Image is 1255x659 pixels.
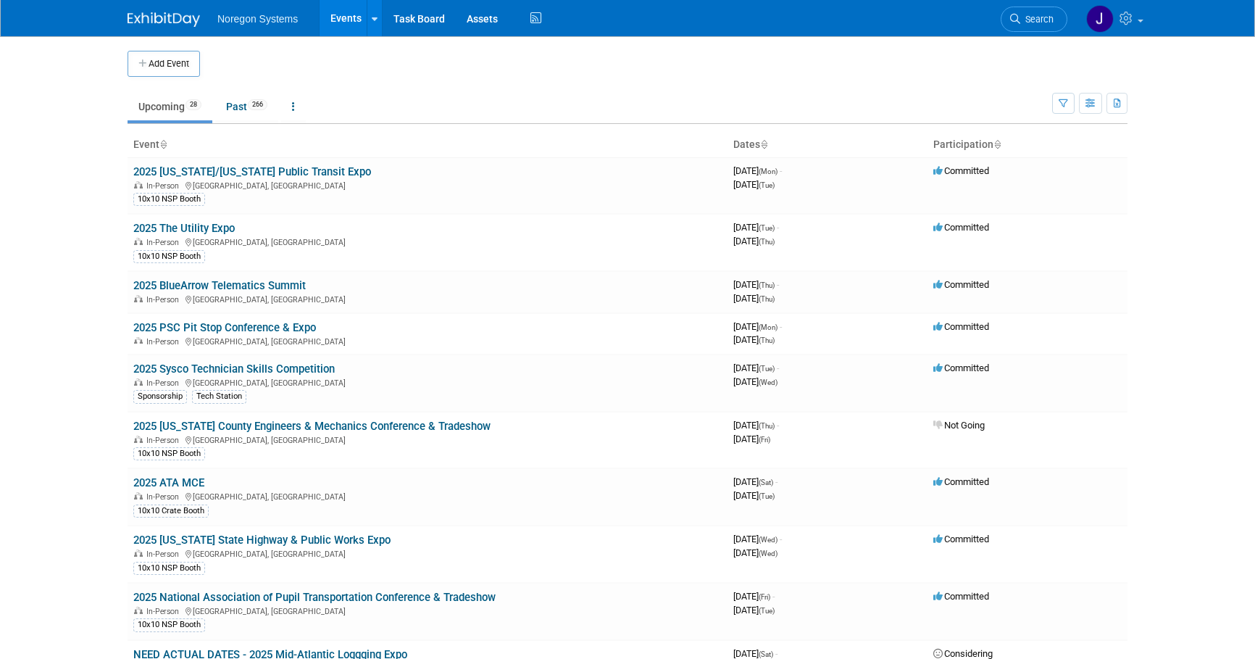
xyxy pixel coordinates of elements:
[933,279,989,290] span: Committed
[772,591,775,602] span: -
[133,534,391,547] a: 2025 [US_STATE] State Highway & Public Works Expo
[775,476,777,487] span: -
[133,376,722,388] div: [GEOGRAPHIC_DATA], [GEOGRAPHIC_DATA]
[759,536,777,544] span: (Wed)
[759,650,773,658] span: (Sat)
[759,378,777,386] span: (Wed)
[146,378,183,388] span: In-Person
[733,376,777,387] span: [DATE]
[133,490,722,502] div: [GEOGRAPHIC_DATA], [GEOGRAPHIC_DATA]
[133,547,722,559] div: [GEOGRAPHIC_DATA], [GEOGRAPHIC_DATA]
[733,490,775,501] span: [DATE]
[133,193,205,206] div: 10x10 NSP Booth
[133,447,205,460] div: 10x10 NSP Booth
[133,562,205,575] div: 10x10 NSP Booth
[133,179,722,191] div: [GEOGRAPHIC_DATA], [GEOGRAPHIC_DATA]
[933,420,985,431] span: Not Going
[134,238,143,245] img: In-Person Event
[780,534,782,544] span: -
[777,362,779,373] span: -
[759,607,775,615] span: (Tue)
[733,362,779,373] span: [DATE]
[759,593,770,601] span: (Fri)
[759,295,775,303] span: (Thu)
[759,281,775,289] span: (Thu)
[933,476,989,487] span: Committed
[133,618,205,631] div: 10x10 NSP Booth
[933,591,989,602] span: Committed
[217,13,298,25] span: Noregon Systems
[759,224,775,232] span: (Tue)
[933,321,989,332] span: Committed
[133,279,306,292] a: 2025 BlueArrow Telematics Summit
[134,436,143,443] img: In-Person Event
[128,93,212,120] a: Upcoming28
[134,337,143,344] img: In-Person Event
[146,607,183,616] span: In-Person
[759,478,773,486] span: (Sat)
[933,362,989,373] span: Committed
[733,165,782,176] span: [DATE]
[134,378,143,386] img: In-Person Event
[1020,14,1054,25] span: Search
[733,420,779,431] span: [DATE]
[1086,5,1114,33] img: Johana Gil
[128,51,200,77] button: Add Event
[733,648,777,659] span: [DATE]
[146,181,183,191] span: In-Person
[759,436,770,444] span: (Fri)
[146,436,183,445] span: In-Person
[133,222,235,235] a: 2025 The Utility Expo
[134,181,143,188] img: In-Person Event
[777,222,779,233] span: -
[780,321,782,332] span: -
[133,293,722,304] div: [GEOGRAPHIC_DATA], [GEOGRAPHIC_DATA]
[128,12,200,27] img: ExhibitDay
[133,236,722,247] div: [GEOGRAPHIC_DATA], [GEOGRAPHIC_DATA]
[733,179,775,190] span: [DATE]
[133,250,205,263] div: 10x10 NSP Booth
[993,138,1001,150] a: Sort by Participation Type
[733,591,775,602] span: [DATE]
[134,550,143,557] img: In-Person Event
[759,336,775,344] span: (Thu)
[134,607,143,614] img: In-Person Event
[759,238,775,246] span: (Thu)
[133,362,335,376] a: 2025 Sysco Technician Skills Competition
[133,420,491,433] a: 2025 [US_STATE] County Engineers & Mechanics Conference & Tradeshow
[146,550,183,559] span: In-Person
[134,295,143,302] img: In-Person Event
[727,133,927,157] th: Dates
[133,335,722,347] div: [GEOGRAPHIC_DATA], [GEOGRAPHIC_DATA]
[133,390,187,403] div: Sponsorship
[733,605,775,616] span: [DATE]
[733,222,779,233] span: [DATE]
[733,279,779,290] span: [DATE]
[775,648,777,659] span: -
[733,547,777,558] span: [DATE]
[128,133,727,157] th: Event
[133,434,722,445] div: [GEOGRAPHIC_DATA], [GEOGRAPHIC_DATA]
[759,167,777,175] span: (Mon)
[146,295,183,304] span: In-Person
[733,434,770,444] span: [DATE]
[760,138,767,150] a: Sort by Start Date
[1001,7,1067,32] a: Search
[777,279,779,290] span: -
[759,550,777,558] span: (Wed)
[733,334,775,345] span: [DATE]
[133,505,209,518] div: 10x10 Crate Booth
[146,337,183,347] span: In-Person
[133,321,316,334] a: 2025 PSC Pit Stop Conference & Expo
[733,293,775,304] span: [DATE]
[927,133,1127,157] th: Participation
[192,390,246,403] div: Tech Station
[248,99,267,110] span: 266
[733,321,782,332] span: [DATE]
[933,222,989,233] span: Committed
[759,365,775,373] span: (Tue)
[215,93,278,120] a: Past266
[133,591,496,604] a: 2025 National Association of Pupil Transportation Conference & Tradeshow
[185,99,201,110] span: 28
[933,534,989,544] span: Committed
